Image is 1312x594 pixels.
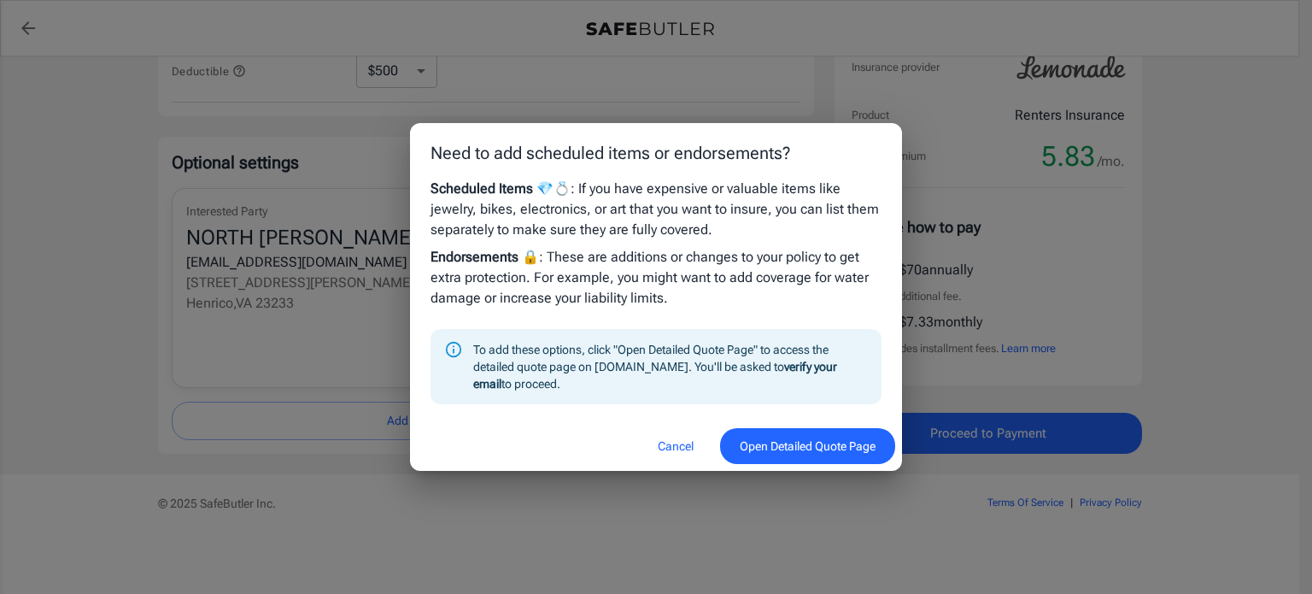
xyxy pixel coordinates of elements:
[638,428,713,465] button: Cancel
[430,179,881,240] p: : If you have expensive or valuable items like jewelry, bikes, electronics, or art that you want ...
[430,249,539,265] strong: Endorsements 🔒
[473,360,837,391] strong: verify your email
[473,334,868,399] div: To add these options, click "Open Detailed Quote Page" to access the detailed quote page on [DOMA...
[430,247,881,309] p: : These are additions or changes to your policy to get extra protection. For example, you might w...
[720,428,895,465] button: Open Detailed Quote Page
[430,140,881,166] p: Need to add scheduled items or endorsements?
[430,180,571,197] strong: Scheduled Items 💎💍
